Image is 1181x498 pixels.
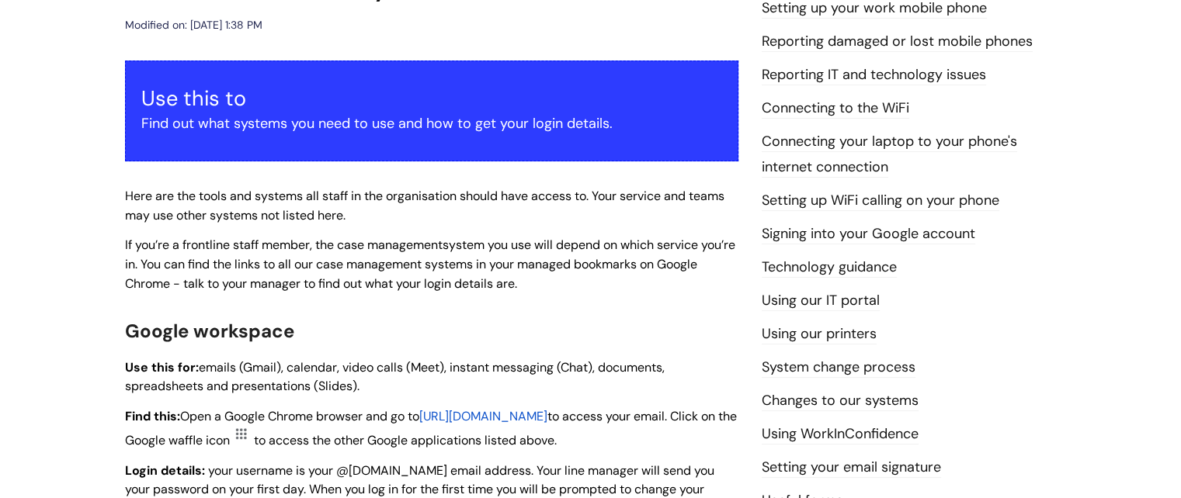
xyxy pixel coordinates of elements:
[762,191,999,211] a: Setting up WiFi calling on your phone
[125,237,735,292] span: system you use will depend on which service you’re in. You can find the links to all our case man...
[762,358,915,378] a: System change process
[762,132,1017,177] a: Connecting your laptop to your phone's internet connection
[125,359,665,395] span: emails (Gmail), calendar, video calls (Meet), instant messaging (Chat), documents, spreadsheets a...
[125,188,724,223] span: Here are the tools and systems all staff in the organisation should have access to. Your service ...
[419,408,547,424] span: [URL][DOMAIN_NAME]
[762,291,880,311] a: Using our IT portal
[230,425,254,444] img: tXhfMInGVdQRoLUn_96xkRzu-PZQhSp37g.png
[762,391,919,411] a: Changes to our systems
[180,408,419,424] span: Open a Google Chrome browser and go to
[125,237,443,253] span: If you’re a frontline staff member, the case management
[125,16,262,35] div: Modified on: [DATE] 1:38 PM
[141,86,722,111] h3: Use this to
[125,462,205,479] strong: Login details:
[762,99,909,119] a: Connecting to the WiFi
[125,319,294,343] span: Google workspace
[254,432,557,448] span: to access the other Google applications listed above.
[762,258,897,278] a: Technology guidance
[762,65,986,85] a: Reporting IT and technology issues
[762,458,941,478] a: Setting your email signature
[125,408,180,424] strong: Find this:
[762,32,1033,52] a: Reporting damaged or lost mobile phones
[125,359,199,375] strong: Use this for:
[762,224,975,244] a: Signing into your Google account
[141,111,722,136] p: Find out what systems you need to use and how to get your login details.
[762,424,919,444] a: Using WorkInConfidence
[762,324,877,344] a: Using our printers
[419,406,547,425] a: [URL][DOMAIN_NAME]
